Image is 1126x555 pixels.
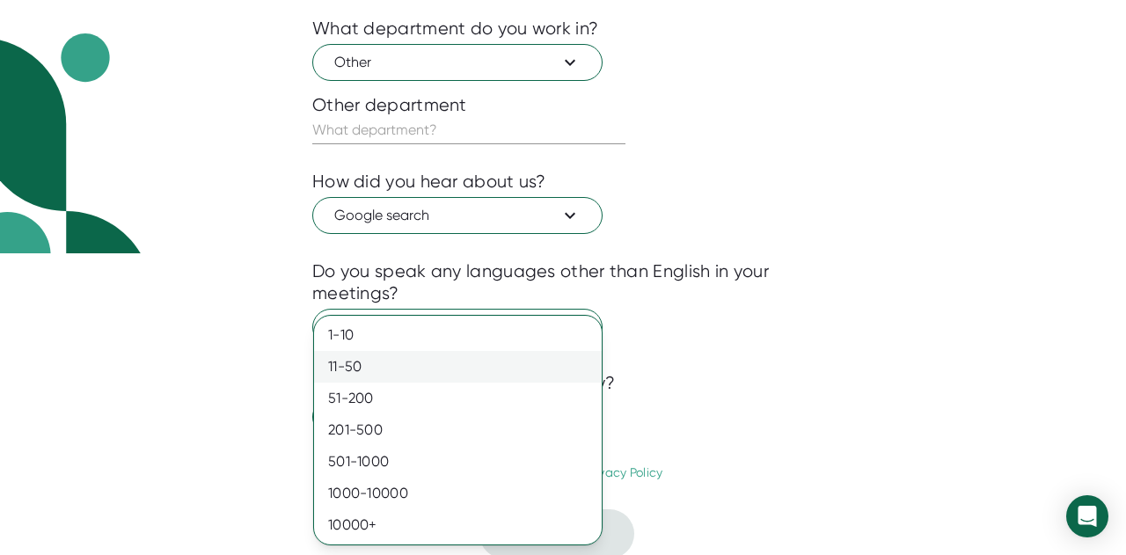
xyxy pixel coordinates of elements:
[314,383,602,414] div: 51-200
[314,509,602,541] div: 10000+
[314,351,602,383] div: 11-50
[314,319,602,351] div: 1-10
[314,446,602,478] div: 501-1000
[1066,495,1108,537] div: Open Intercom Messenger
[314,478,602,509] div: 1000-10000
[314,414,602,446] div: 201-500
